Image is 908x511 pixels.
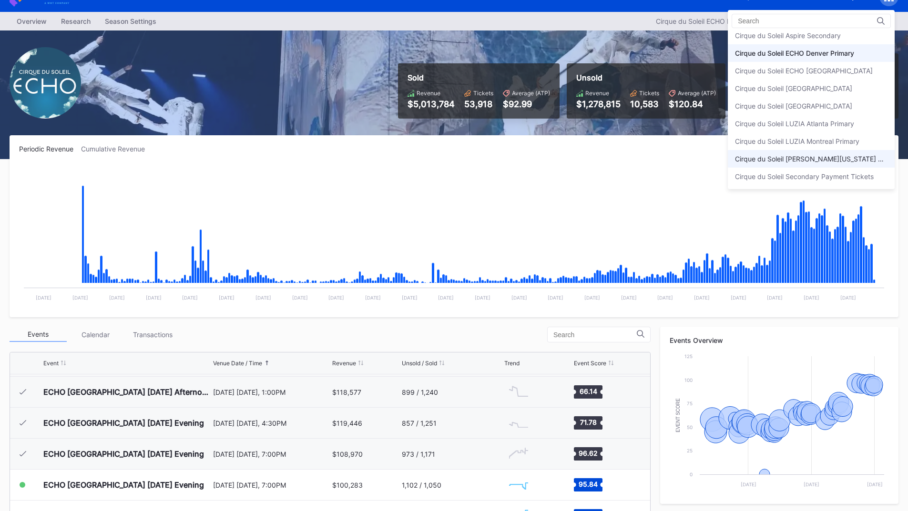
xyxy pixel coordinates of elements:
div: Cirque du Soleil [PERSON_NAME][US_STATE] Primary [735,155,888,163]
input: Search [738,17,821,25]
div: Cirque du Soleil Secondary Payment Tickets [735,172,874,180]
div: Cirque du Soleil [GEOGRAPHIC_DATA] [735,84,852,92]
div: Cirque du Soleil ECHO Denver Primary [735,49,854,57]
div: Cirque du Soleil Aspire Secondary [735,31,841,40]
div: Cirque du Soleil [GEOGRAPHIC_DATA] [735,102,852,110]
div: Cirque du Soleil LUZIA Montreal Primary [735,137,859,145]
div: Cirque du Soleil ECHO [GEOGRAPHIC_DATA] [735,67,873,75]
div: Cirque du Soleil LUZIA Atlanta Primary [735,120,854,128]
